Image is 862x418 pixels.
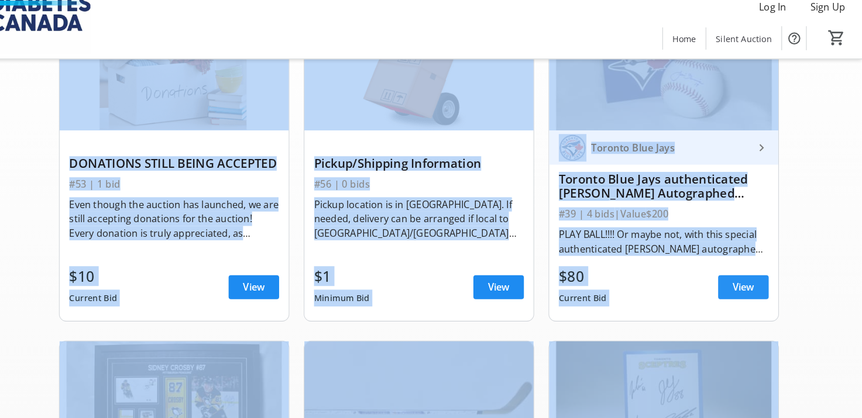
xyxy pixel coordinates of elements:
[558,137,781,171] a: Toronto Blue JaysToronto Blue Jays
[246,278,295,302] a: View
[329,290,383,311] div: Minimum Bid
[762,11,788,25] span: Log In
[7,5,111,63] img: Diabetes Canada's Logo
[558,12,781,137] img: Toronto Blue Jays authenticated Jose Berrios Autographed Baseball
[329,202,533,244] div: Pickup location is in [GEOGRAPHIC_DATA]. If needed, delivery can be arranged if local to [GEOGRAP...
[91,202,295,244] div: Even though the auction has launched, we are still accepting donations for the auction! Every don...
[678,42,700,54] span: Home
[567,178,771,206] div: Toronto Blue Jays authenticated [PERSON_NAME] Autographed Baseball
[91,163,295,177] div: DONATIONS STILL BEING ACCEPTED
[498,283,519,297] span: View
[320,12,542,137] img: Pickup/Shipping Information
[827,37,848,58] button: Cart
[81,12,304,137] img: DONATIONS STILL BEING ACCEPTED
[91,290,138,311] div: Current Bid
[784,36,808,60] button: Help
[91,181,295,198] div: #53 | 1 bid
[567,210,771,227] div: #39 | 4 bids | Value $200
[567,232,771,260] div: PLAY BALL!!!! Or maybe not, with this special authenticated [PERSON_NAME] autographed baseball!!!...
[722,278,771,302] a: View
[91,269,138,290] div: $10
[710,37,784,59] a: Silent Auction
[736,283,757,297] span: View
[753,8,798,27] button: Log In
[329,163,533,177] div: Pickup/Shipping Information
[567,290,614,311] div: Current Bid
[260,283,281,297] span: View
[484,278,533,302] a: View
[757,147,771,161] mat-icon: keyboard_arrow_right
[812,11,846,25] span: Sign Up
[567,141,594,168] img: Toronto Blue Jays
[329,181,533,198] div: #56 | 0 bids
[567,269,614,290] div: $80
[668,37,710,59] a: Home
[720,42,774,54] span: Silent Auction
[329,269,383,290] div: $1
[594,148,757,160] div: Toronto Blue Jays
[802,8,855,27] button: Sign Up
